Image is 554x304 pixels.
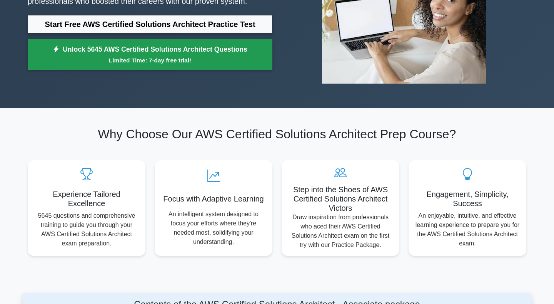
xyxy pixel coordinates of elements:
p: Draw inspiration from professionals who aced their AWS Certified Solutions Architect exam on the ... [288,213,393,250]
a: Unlock 5645 AWS Certified Solutions Architect QuestionsLimited Time: 7-day free trial! [28,39,272,70]
h5: Experience Tailored Excellence [34,190,139,208]
p: An intelligent system designed to focus your efforts where they're needed most, solidifying your ... [161,210,266,247]
h5: Step into the Shoes of AWS Certified Solutions Architect Victors [288,185,393,213]
a: Start Free AWS Certified Solutions Architect Practice Test [28,15,272,34]
small: Limited Time: 7-day free trial! [37,56,263,65]
h5: Engagement, Simplicity, Success [415,190,520,208]
p: 5645 questions and comprehensive training to guide you through your AWS Certified Solutions Archi... [34,211,139,248]
p: An enjoyable, intuitive, and effective learning experience to prepare you for the AWS Certified S... [415,211,520,248]
h5: Focus with Adaptive Learning [161,194,266,203]
h2: Why Choose Our AWS Certified Solutions Architect Prep Course? [28,127,526,141]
